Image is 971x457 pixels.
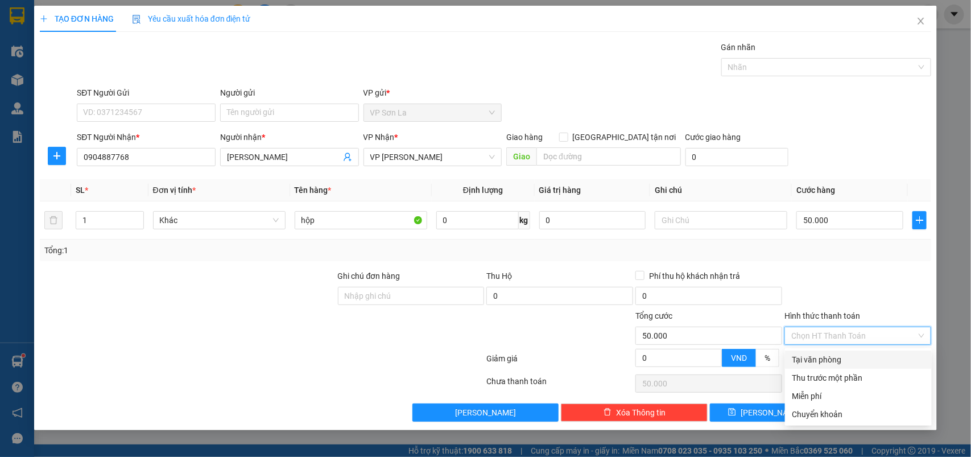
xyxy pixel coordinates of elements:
span: Tổng cước [635,311,672,320]
div: Người gửi [220,87,359,99]
span: close [916,17,925,26]
input: VD: Bàn, Ghế [295,211,427,229]
span: VP Sơn La [370,104,495,121]
div: Giảm giá [486,352,635,372]
div: VP gửi [363,87,502,99]
span: [GEOGRAPHIC_DATA] tận nơi [568,131,681,143]
span: Giao [506,147,536,166]
span: Phí thu hộ khách nhận trả [644,270,745,282]
span: Cước hàng [796,186,835,195]
span: plus [48,151,65,160]
span: plus [913,216,926,225]
b: GỬI : VP Sơn La [14,83,123,101]
img: icon [132,15,141,24]
div: SĐT Người Nhận [77,131,216,143]
span: [PERSON_NAME] [741,406,801,419]
span: [PERSON_NAME] [455,406,516,419]
div: Tại văn phòng [792,353,925,366]
span: VP Nhận [363,133,395,142]
button: Close [905,6,937,38]
span: Giá trị hàng [539,186,581,195]
span: kg [519,211,530,229]
div: Thu trước một phần [792,372,925,384]
div: Chưa thanh toán [486,375,635,395]
span: Giao hàng [506,133,543,142]
span: delete [604,408,611,417]
div: Tổng: 1 [44,244,375,257]
div: Chuyển khoản [792,408,925,421]
span: Đơn vị tính [153,186,196,195]
label: Ghi chú đơn hàng [338,271,400,281]
span: Xóa Thông tin [616,406,666,419]
li: Số 378 [PERSON_NAME] ( trong nhà khách [GEOGRAPHIC_DATA]) [106,28,476,42]
div: SĐT Người Gửi [77,87,216,99]
span: Yêu cầu xuất hóa đơn điện tử [132,14,251,23]
button: plus [48,147,66,165]
input: 0 [539,211,646,229]
input: Dọc đường [536,147,681,166]
button: delete [44,211,63,229]
span: SL [76,186,85,195]
span: user-add [343,153,352,162]
button: plus [912,211,927,229]
span: VND [731,353,747,363]
button: deleteXóa Thông tin [561,404,708,422]
span: Tên hàng [295,186,332,195]
div: Người nhận [220,131,359,143]
span: save [728,408,736,417]
label: Gán nhãn [721,43,756,52]
label: Hình thức thanh toán [784,311,860,320]
span: VP Thanh Xuân [370,149,495,166]
span: Định lượng [463,186,503,195]
span: plus [40,15,48,23]
label: Cước giao hàng [685,133,741,142]
input: Ghi Chú [655,211,787,229]
th: Ghi chú [650,179,792,201]
input: Ghi chú đơn hàng [338,287,485,305]
button: [PERSON_NAME] [412,404,559,422]
span: Khác [160,212,279,229]
li: Hotline: 0965551559 [106,42,476,56]
span: TẠO ĐƠN HÀNG [40,14,114,23]
div: Miễn phí [792,390,925,402]
input: Cước giao hàng [685,148,788,166]
span: % [765,353,770,363]
button: save[PERSON_NAME] [710,404,819,422]
span: Thu Hộ [486,271,512,281]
